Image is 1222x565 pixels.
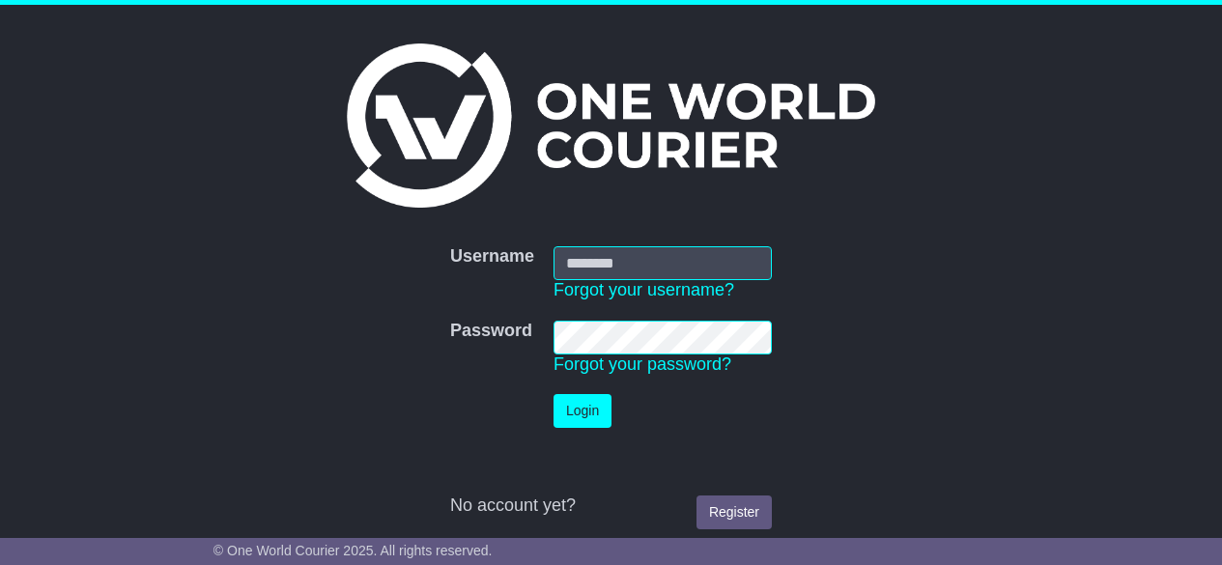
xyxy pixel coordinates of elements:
button: Login [554,394,611,428]
a: Forgot your password? [554,354,731,374]
img: One World [347,43,874,208]
a: Forgot your username? [554,280,734,299]
label: Username [450,246,534,268]
div: No account yet? [450,495,772,517]
a: Register [696,495,772,529]
span: © One World Courier 2025. All rights reserved. [213,543,493,558]
label: Password [450,321,532,342]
